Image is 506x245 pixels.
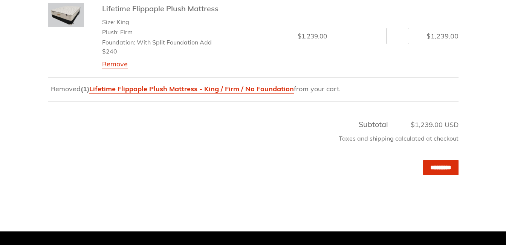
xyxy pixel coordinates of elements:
[102,16,225,56] ul: Product details
[241,31,327,41] dd: $1,239.00
[102,28,225,37] li: Plush: Firm
[102,4,219,13] a: Lifetime Flippaple Plush Mattress
[102,17,225,26] li: Size: King
[427,32,459,40] span: $1,239.00
[48,191,459,208] iframe: PayPal-paypal
[102,38,225,56] li: Foundation: With Split Foundation Add $240
[390,119,459,130] span: $1,239.00 USD
[81,84,294,94] span: (1)
[48,130,459,150] div: Taxes and shipping calculated at checkout
[48,3,84,27] img: Lifetime-flippable-plush-mattress-and-foundation-angled-view
[89,84,294,94] a: Lifetime Flippaple Plush Mattress - King / Firm / No Foundation
[102,60,128,69] a: Remove Lifetime Flippaple Plush Mattress - King / Firm / With Split Foundation Add $240
[48,78,459,101] td: Removed from your cart.
[359,119,388,129] span: Subtotal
